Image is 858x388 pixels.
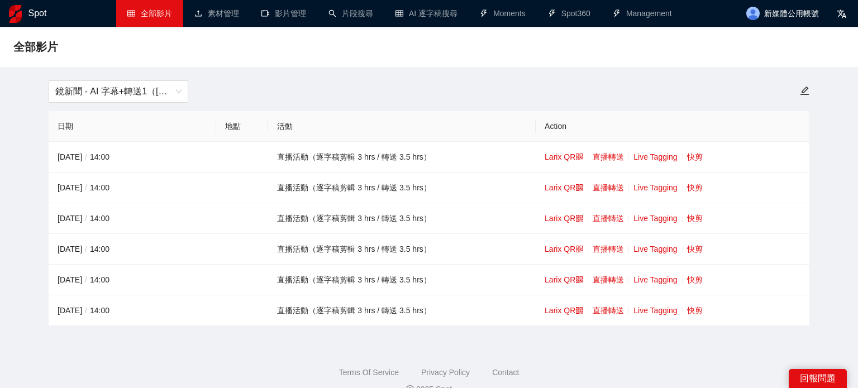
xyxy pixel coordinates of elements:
[328,9,373,18] a: search片段搜尋
[261,9,306,18] a: video-camera影片管理
[49,203,216,234] td: [DATE] 14:00
[82,183,90,192] span: /
[268,295,536,326] td: 直播活動（逐字稿剪輯 3 hrs / 轉送 3.5 hrs）
[49,234,216,265] td: [DATE] 14:00
[575,276,583,284] span: qrcode
[268,142,536,173] td: 直播活動（逐字稿剪輯 3 hrs / 轉送 3.5 hrs）
[268,203,536,234] td: 直播活動（逐字稿剪輯 3 hrs / 轉送 3.5 hrs）
[593,306,624,315] a: 直播轉送
[127,9,135,17] span: table
[545,245,583,253] a: Larix QR
[49,111,216,142] th: 日期
[633,306,677,315] a: Live Tagging
[575,214,583,222] span: qrcode
[548,9,590,18] a: thunderboltSpot360
[633,214,677,223] a: Live Tagging
[82,152,90,161] span: /
[575,184,583,191] span: qrcode
[633,275,677,284] a: Live Tagging
[545,275,583,284] a: Larix QR
[216,111,268,142] th: 地點
[687,152,703,161] a: 快剪
[9,5,22,23] img: logo
[633,245,677,253] a: Live Tagging
[545,152,583,161] a: Larix QR
[536,111,809,142] th: Action
[575,306,583,314] span: qrcode
[268,234,536,265] td: 直播活動（逐字稿剪輯 3 hrs / 轉送 3.5 hrs）
[593,214,624,223] a: 直播轉送
[593,152,624,161] a: 直播轉送
[575,245,583,253] span: qrcode
[687,275,703,284] a: 快剪
[575,153,583,161] span: qrcode
[545,214,583,223] a: Larix QR
[268,265,536,295] td: 直播活動（逐字稿剪輯 3 hrs / 轉送 3.5 hrs）
[339,368,399,377] a: Terms Of Service
[49,142,216,173] td: [DATE] 14:00
[82,245,90,253] span: /
[593,183,624,192] a: 直播轉送
[633,183,677,192] a: Live Tagging
[545,183,583,192] a: Larix QR
[633,152,677,161] a: Live Tagging
[194,9,239,18] a: upload素材管理
[593,245,624,253] a: 直播轉送
[687,214,703,223] a: 快剪
[55,81,182,102] span: 鏡新聞 - AI 字幕+轉送1（2025-2027）
[82,214,90,223] span: /
[49,265,216,295] td: [DATE] 14:00
[492,368,519,377] a: Contact
[545,306,583,315] a: Larix QR
[687,183,703,192] a: 快剪
[421,368,470,377] a: Privacy Policy
[141,9,172,18] span: 全部影片
[268,173,536,203] td: 直播活動（逐字稿剪輯 3 hrs / 轉送 3.5 hrs）
[789,369,847,388] div: 回報問題
[82,306,90,315] span: /
[746,7,760,20] img: avatar
[613,9,672,18] a: thunderboltManagement
[687,245,703,253] a: 快剪
[268,111,536,142] th: 活動
[49,295,216,326] td: [DATE] 14:00
[800,86,809,95] span: edit
[687,306,703,315] a: 快剪
[82,275,90,284] span: /
[13,38,58,56] span: 全部影片
[395,9,457,18] a: tableAI 逐字稿搜尋
[49,173,216,203] td: [DATE] 14:00
[480,9,526,18] a: thunderboltMoments
[593,275,624,284] a: 直播轉送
